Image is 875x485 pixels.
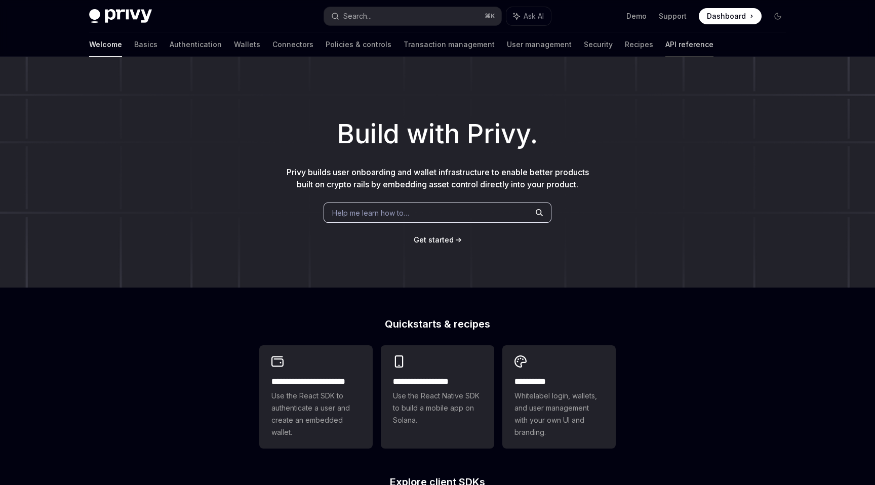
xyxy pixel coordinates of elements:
[332,208,409,218] span: Help me learn how to…
[89,9,152,23] img: dark logo
[404,32,495,57] a: Transaction management
[665,32,713,57] a: API reference
[699,8,762,24] a: Dashboard
[343,10,372,22] div: Search...
[272,32,313,57] a: Connectors
[584,32,613,57] a: Security
[287,167,589,189] span: Privy builds user onboarding and wallet infrastructure to enable better products built on crypto ...
[381,345,494,449] a: **** **** **** ***Use the React Native SDK to build a mobile app on Solana.
[170,32,222,57] a: Authentication
[626,11,647,21] a: Demo
[414,235,454,245] a: Get started
[770,8,786,24] button: Toggle dark mode
[393,390,482,426] span: Use the React Native SDK to build a mobile app on Solana.
[271,390,361,438] span: Use the React SDK to authenticate a user and create an embedded wallet.
[506,7,551,25] button: Ask AI
[485,12,495,20] span: ⌘ K
[259,319,616,329] h2: Quickstarts & recipes
[414,235,454,244] span: Get started
[502,345,616,449] a: **** *****Whitelabel login, wallets, and user management with your own UI and branding.
[625,32,653,57] a: Recipes
[514,390,604,438] span: Whitelabel login, wallets, and user management with your own UI and branding.
[324,7,501,25] button: Search...⌘K
[326,32,391,57] a: Policies & controls
[134,32,157,57] a: Basics
[234,32,260,57] a: Wallets
[507,32,572,57] a: User management
[659,11,687,21] a: Support
[16,114,859,154] h1: Build with Privy.
[524,11,544,21] span: Ask AI
[89,32,122,57] a: Welcome
[707,11,746,21] span: Dashboard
